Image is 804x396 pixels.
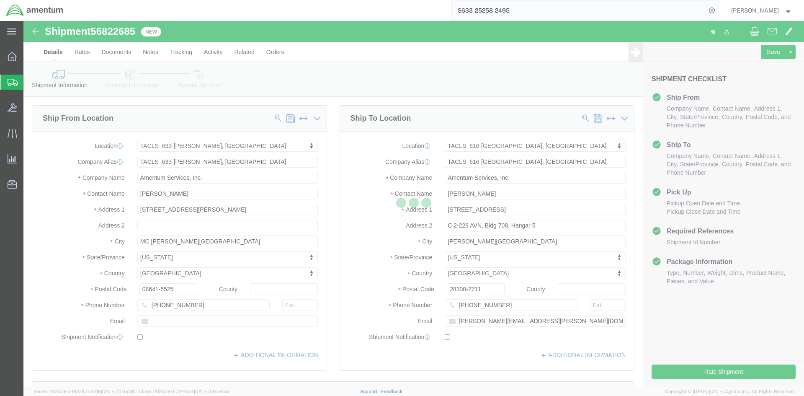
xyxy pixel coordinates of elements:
a: Support [360,389,381,394]
input: Search for shipment number, reference number [451,0,706,21]
span: [DATE] 09:58:55 [194,389,229,394]
a: Feedback [381,389,402,394]
span: Jimmy Harwell [731,6,779,15]
span: [DATE] 10:05:38 [101,389,135,394]
img: logo [6,4,64,17]
span: Server: 2025.19.0-192a4753216 [33,389,135,394]
button: [PERSON_NAME] [731,5,793,16]
span: Client: 2025.19.0-7f44ea7 [139,389,229,394]
span: Copyright © [DATE]-[DATE] Agistix Inc., All Rights Reserved [665,388,794,395]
